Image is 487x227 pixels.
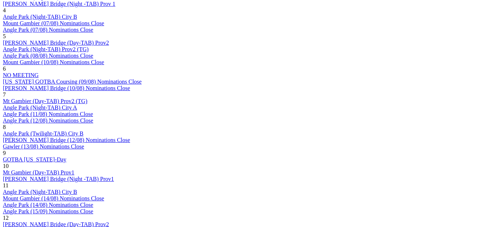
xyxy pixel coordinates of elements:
[3,40,109,46] a: [PERSON_NAME] Bridge (Day-TAB) Prov2
[3,59,104,65] a: Mount Gambier (10/08) Nominations Close
[3,46,89,52] a: Angle Park (Night-TAB) Prov2 (TG)
[3,85,130,91] a: [PERSON_NAME] Bridge (10/08) Nominations Close
[3,143,84,150] a: Gawler (13/08) Nominations Close
[3,98,87,104] a: Mt Gambier (Day-TAB) Prov2 (TG)
[3,150,6,156] span: 9
[3,20,104,26] a: Mount Gambier (07/08) Nominations Close
[3,182,8,188] span: 11
[3,33,6,39] span: 5
[3,208,93,214] a: Angle Park (15/09) Nominations Close
[3,137,130,143] a: [PERSON_NAME] Bridge (12/08) Nominations Close
[3,163,9,169] span: 10
[3,1,115,7] a: [PERSON_NAME] Bridge (Night -TAB) Prov 1
[3,202,93,208] a: Angle Park (14/08) Nominations Close
[3,111,93,117] a: Angle Park (11/08) Nominations Close
[3,104,77,111] a: Angle Park (Night-TAB) City A
[3,156,66,163] a: GOTBA [US_STATE]-Day
[3,117,93,124] a: Angle Park (12/08) Nominations Close
[3,66,6,72] span: 6
[3,7,6,13] span: 4
[3,189,77,195] a: Angle Park (Night-TAB) City B
[3,92,6,98] span: 7
[3,14,77,20] a: Angle Park (Night-TAB) City B
[3,215,9,221] span: 12
[3,176,114,182] a: [PERSON_NAME] Bridge (Night -TAB) Prov1
[3,130,83,137] a: Angle Park (Twilight-TAB) City B
[3,79,142,85] a: [US_STATE] GOTBA Coursing (09/08) Nominations Close
[3,53,93,59] a: Angle Park (08/08) Nominations Close
[3,169,74,175] a: Mt Gambier (Day-TAB) Prov1
[3,27,93,33] a: Angle Park (07/08) Nominations Close
[3,195,104,201] a: Mount Gambier (14/08) Nominations Close
[3,72,39,78] a: NO MEETING
[3,124,6,130] span: 8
